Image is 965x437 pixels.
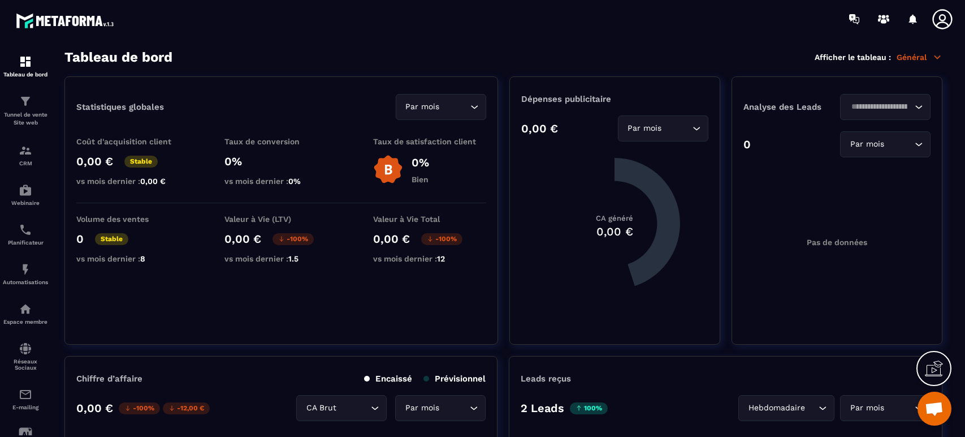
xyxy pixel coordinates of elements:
[76,401,113,415] p: 0,00 €
[3,111,48,127] p: Tunnel de vente Site web
[224,232,261,246] p: 0,00 €
[19,95,32,108] img: formation
[3,279,48,285] p: Automatisations
[743,138,751,151] p: 0
[3,333,48,379] a: social-networksocial-networkRéseaux Sociaux
[224,215,337,224] p: Valeur à Vie (LTV)
[76,232,84,246] p: 0
[403,402,442,414] span: Par mois
[840,94,931,120] div: Search for option
[3,239,48,246] p: Planificateur
[521,374,571,384] p: Leads reçus
[224,177,337,186] p: vs mois dernier :
[296,395,387,421] div: Search for option
[521,122,558,135] p: 0,00 €
[19,144,32,157] img: formation
[442,402,467,414] input: Search for option
[886,138,912,151] input: Search for option
[76,215,189,224] p: Volume des ventes
[76,102,164,112] p: Statistiques globales
[3,215,48,254] a: schedulerschedulerPlanificateur
[76,137,189,146] p: Coût d'acquisition client
[16,10,118,31] img: logo
[19,388,32,401] img: email
[840,395,931,421] div: Search for option
[3,86,48,135] a: formationformationTunnel de vente Site web
[618,115,708,142] div: Search for option
[421,233,462,245] p: -100%
[3,404,48,410] p: E-mailing
[224,137,337,146] p: Taux de conversion
[442,101,468,113] input: Search for option
[3,294,48,333] a: automationsautomationsEspace membre
[140,254,145,263] span: 8
[897,52,942,62] p: Général
[886,402,912,414] input: Search for option
[395,395,486,421] div: Search for option
[746,402,807,414] span: Hebdomadaire
[423,374,486,384] p: Prévisionnel
[140,177,166,186] span: 0,00 €
[521,94,708,104] p: Dépenses publicitaire
[3,200,48,206] p: Webinaire
[163,402,210,414] p: -12,00 €
[664,122,690,135] input: Search for option
[3,379,48,419] a: emailemailE-mailing
[403,101,442,113] span: Par mois
[815,53,891,62] p: Afficher le tableau :
[19,342,32,355] img: social-network
[373,155,403,185] img: b-badge-o.b3b20ee6.svg
[743,102,837,112] p: Analyse des Leads
[364,374,412,384] p: Encaissé
[373,254,486,263] p: vs mois dernier :
[288,254,298,263] span: 1.5
[3,358,48,371] p: Réseaux Sociaux
[3,135,48,175] a: formationformationCRM
[3,46,48,86] a: formationformationTableau de bord
[847,402,886,414] span: Par mois
[3,254,48,294] a: automationsautomationsAutomatisations
[119,402,160,414] p: -100%
[19,183,32,197] img: automations
[847,101,912,113] input: Search for option
[76,374,142,384] p: Chiffre d’affaire
[76,254,189,263] p: vs mois dernier :
[3,160,48,166] p: CRM
[437,254,445,263] span: 12
[625,122,664,135] span: Par mois
[396,94,486,120] div: Search for option
[840,131,931,157] div: Search for option
[373,215,486,224] p: Valeur à Vie Total
[918,392,951,426] div: Ouvrir le chat
[3,71,48,78] p: Tableau de bord
[272,233,314,245] p: -100%
[3,319,48,325] p: Espace membre
[19,263,32,276] img: automations
[412,156,429,169] p: 0%
[738,395,834,421] div: Search for option
[19,223,32,237] img: scheduler
[570,402,608,414] p: 100%
[76,177,189,186] p: vs mois dernier :
[847,138,886,151] span: Par mois
[521,401,564,415] p: 2 Leads
[807,238,867,247] p: Pas de données
[224,254,337,263] p: vs mois dernier :
[64,49,172,65] h3: Tableau de bord
[224,155,337,168] p: 0%
[3,175,48,215] a: automationsautomationsWebinaire
[339,402,368,414] input: Search for option
[373,137,486,146] p: Taux de satisfaction client
[304,402,339,414] span: CA Brut
[412,175,429,184] p: Bien
[19,55,32,68] img: formation
[373,232,410,246] p: 0,00 €
[95,233,128,245] p: Stable
[124,156,158,168] p: Stable
[807,402,816,414] input: Search for option
[76,155,113,168] p: 0,00 €
[288,177,301,186] span: 0%
[19,302,32,316] img: automations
